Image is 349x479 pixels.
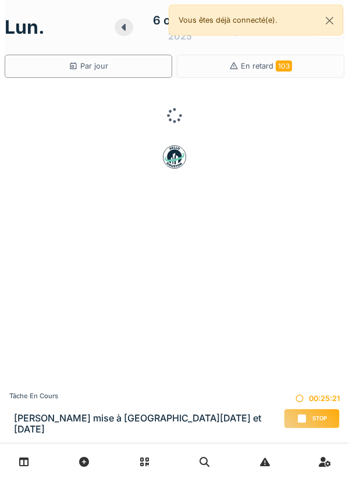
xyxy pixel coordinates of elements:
[312,414,327,423] span: Stop
[276,60,292,72] span: 103
[14,413,284,435] h3: [PERSON_NAME] mise à [GEOGRAPHIC_DATA][DATE] et [DATE]
[69,60,108,72] div: Par jour
[169,5,343,35] div: Vous êtes déjà connecté(e).
[316,5,343,36] button: Close
[153,12,207,29] div: 6 octobre
[241,62,292,70] span: En retard
[9,391,284,401] div: Tâche en cours
[168,29,192,43] div: 2025
[163,145,186,169] img: badge-BVDL4wpA.svg
[5,16,45,38] h1: lun.
[284,393,340,404] div: 00:25:21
